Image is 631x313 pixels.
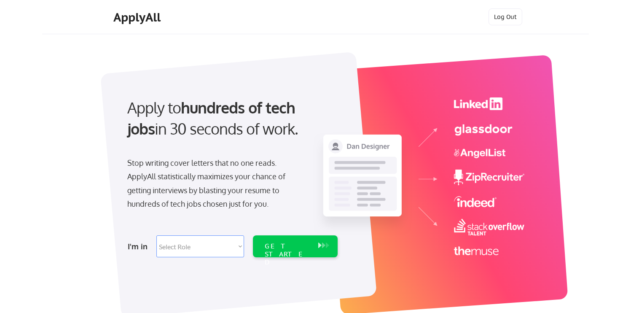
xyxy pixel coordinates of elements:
div: Apply to in 30 seconds of work. [127,97,334,140]
div: GET STARTED [265,242,310,267]
button: Log Out [489,8,522,25]
div: I'm in [128,240,151,253]
strong: hundreds of tech jobs [127,98,299,138]
div: ApplyAll [113,10,163,24]
div: Stop writing cover letters that no one reads. ApplyAll statistically maximizes your chance of get... [127,156,301,211]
